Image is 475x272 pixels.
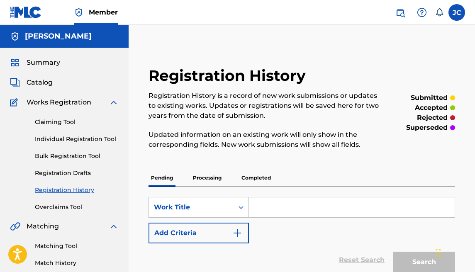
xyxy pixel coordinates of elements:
[435,8,443,17] div: Notifications
[149,91,385,121] p: Registration History is a record of new work submissions or updates to existing works. Updates or...
[149,223,249,243] button: Add Criteria
[35,118,119,126] a: Claiming Tool
[89,7,118,17] span: Member
[10,58,20,68] img: Summary
[149,66,310,85] h2: Registration History
[406,123,448,133] p: superseded
[395,7,405,17] img: search
[452,164,475,231] iframe: Resource Center
[35,242,119,250] a: Matching Tool
[109,97,119,107] img: expand
[27,97,91,107] span: Works Registration
[10,97,21,107] img: Works Registration
[436,240,441,265] div: Drag
[10,58,60,68] a: SummarySummary
[10,221,20,231] img: Matching
[27,221,59,231] span: Matching
[417,7,427,17] img: help
[35,169,119,177] a: Registration Drafts
[448,4,465,21] div: User Menu
[149,169,175,187] p: Pending
[414,4,430,21] div: Help
[35,186,119,194] a: Registration History
[232,228,242,238] img: 9d2ae6d4665cec9f34b9.svg
[415,103,448,113] p: accepted
[35,259,119,267] a: Match History
[411,93,448,103] p: submitted
[109,221,119,231] img: expand
[392,4,409,21] a: Public Search
[27,78,53,87] span: Catalog
[149,130,385,150] p: Updated information on an existing work will only show in the corresponding fields. New work subm...
[35,135,119,143] a: Individual Registration Tool
[35,152,119,160] a: Bulk Registration Tool
[190,169,224,187] p: Processing
[434,232,475,272] iframe: Chat Widget
[10,78,20,87] img: Catalog
[154,202,229,212] div: Work Title
[27,58,60,68] span: Summary
[239,169,273,187] p: Completed
[10,78,53,87] a: CatalogCatalog
[417,113,448,123] p: rejected
[74,7,84,17] img: Top Rightsholder
[10,32,20,41] img: Accounts
[25,32,92,41] h5: Jesse Cabrera
[10,6,42,18] img: MLC Logo
[35,203,119,211] a: Overclaims Tool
